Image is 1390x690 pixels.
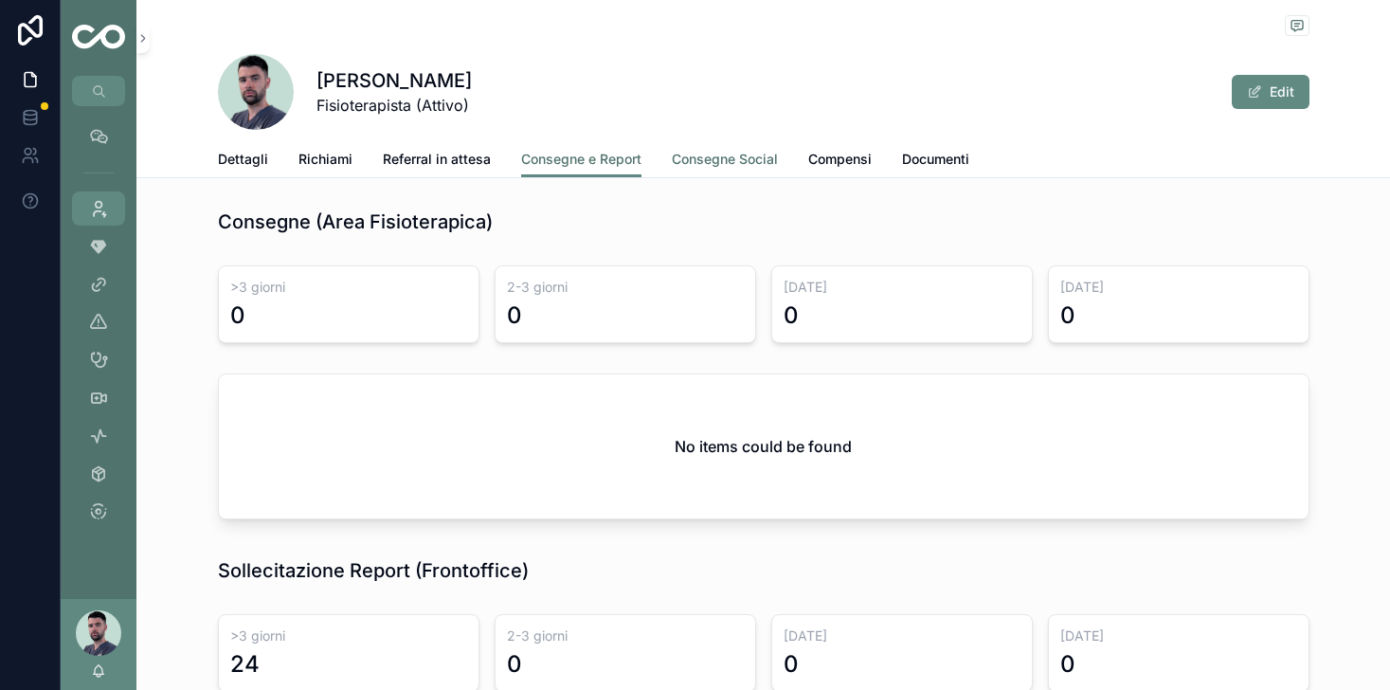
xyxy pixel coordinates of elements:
[521,142,641,178] a: Consegne e Report
[230,278,467,297] h3: >3 giorni
[784,278,1020,297] h3: [DATE]
[316,67,472,94] h1: [PERSON_NAME]
[902,142,969,180] a: Documenti
[298,142,352,180] a: Richiami
[218,142,268,180] a: Dettagli
[507,649,522,680] div: 0
[230,626,467,645] h3: >3 giorni
[72,25,125,52] img: App logo
[672,150,778,169] span: Consegne Social
[507,626,744,645] h3: 2-3 giorni
[902,150,969,169] span: Documenti
[218,557,529,584] h1: Sollecitazione Report (Frontoffice)
[298,150,352,169] span: Richiami
[808,142,872,180] a: Compensi
[1060,649,1075,680] div: 0
[1232,75,1309,109] button: Edit
[316,94,472,117] span: Fisioterapista (Attivo)
[61,106,136,554] div: scrollable content
[808,150,872,169] span: Compensi
[1060,278,1297,297] h3: [DATE]
[675,435,852,458] h2: No items could be found
[230,300,245,331] div: 0
[507,278,744,297] h3: 2-3 giorni
[672,142,778,180] a: Consegne Social
[230,649,260,680] div: 24
[1060,626,1297,645] h3: [DATE]
[784,626,1020,645] h3: [DATE]
[521,150,641,169] span: Consegne e Report
[383,142,491,180] a: Referral in attesa
[507,300,522,331] div: 0
[784,300,799,331] div: 0
[784,649,799,680] div: 0
[218,150,268,169] span: Dettagli
[1060,300,1075,331] div: 0
[218,209,493,235] h1: Consegne (Area Fisioterapica)
[383,150,491,169] span: Referral in attesa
